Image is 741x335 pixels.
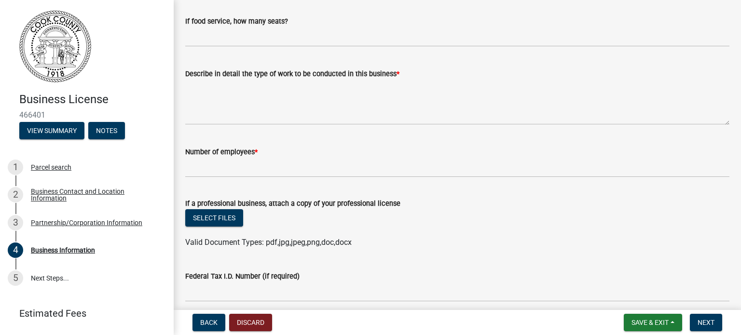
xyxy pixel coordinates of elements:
label: Federal Tax I.D. Number (if required) [185,273,300,280]
button: Notes [88,122,125,139]
span: 466401 [19,110,154,120]
button: View Summary [19,122,84,139]
span: Next [698,319,714,326]
label: Number of employees [185,149,258,156]
label: If food service, how many seats? [185,18,288,25]
span: Save & Exit [631,319,669,326]
wm-modal-confirm: Notes [88,127,125,135]
span: Valid Document Types: pdf,jpg,jpeg,png,doc,docx [185,238,352,247]
button: Back [192,314,225,331]
div: Parcel search [31,164,71,171]
button: Next [690,314,722,331]
label: Describe in detail the type of work to be conducted in this business [185,71,399,78]
h4: Business License [19,93,166,107]
button: Save & Exit [624,314,682,331]
div: Business Contact and Location Information [31,188,158,201]
a: Estimated Fees [8,304,158,323]
div: 4 [8,242,23,258]
div: 1 [8,160,23,175]
span: Back [200,319,218,326]
img: Cook County, Georgia [19,10,91,82]
div: 3 [8,215,23,230]
label: If a professional business, attach a copy of your professional license [185,201,400,207]
div: Business Information [31,247,95,254]
div: 5 [8,270,23,286]
div: Partnership/Corporation Information [31,219,142,226]
button: Discard [229,314,272,331]
wm-modal-confirm: Summary [19,127,84,135]
div: 2 [8,187,23,202]
button: Select files [185,209,243,227]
